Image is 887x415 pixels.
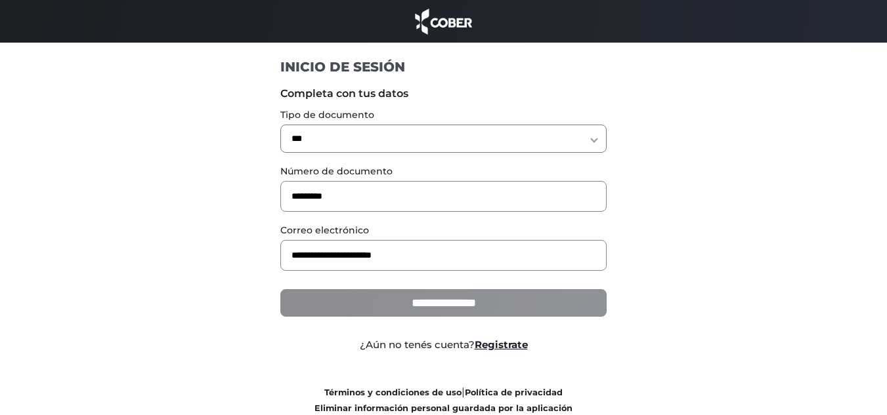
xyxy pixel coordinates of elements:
[280,165,607,178] label: Número de documento
[324,387,462,397] a: Términos y condiciones de uso
[465,387,563,397] a: Política de privacidad
[280,224,607,237] label: Correo electrónico
[475,338,528,351] a: Registrate
[280,58,607,75] h1: INICIO DE SESIÓN
[280,108,607,122] label: Tipo de documento
[280,86,607,102] label: Completa con tus datos
[412,7,476,36] img: cober_marca.png
[314,403,573,413] a: Eliminar información personal guardada por la aplicación
[270,338,617,353] div: ¿Aún no tenés cuenta?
